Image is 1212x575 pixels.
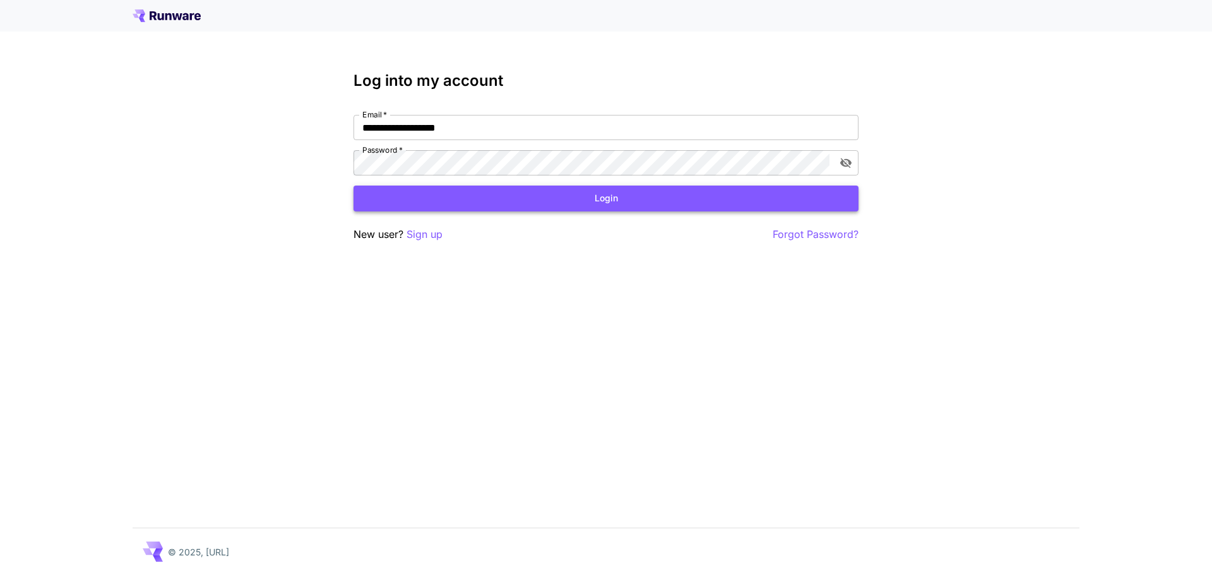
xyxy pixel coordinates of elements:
[362,145,403,155] label: Password
[353,186,858,211] button: Login
[407,227,443,242] button: Sign up
[773,227,858,242] button: Forgot Password?
[168,545,229,559] p: © 2025, [URL]
[362,109,387,120] label: Email
[353,72,858,90] h3: Log into my account
[835,151,857,174] button: toggle password visibility
[353,227,443,242] p: New user?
